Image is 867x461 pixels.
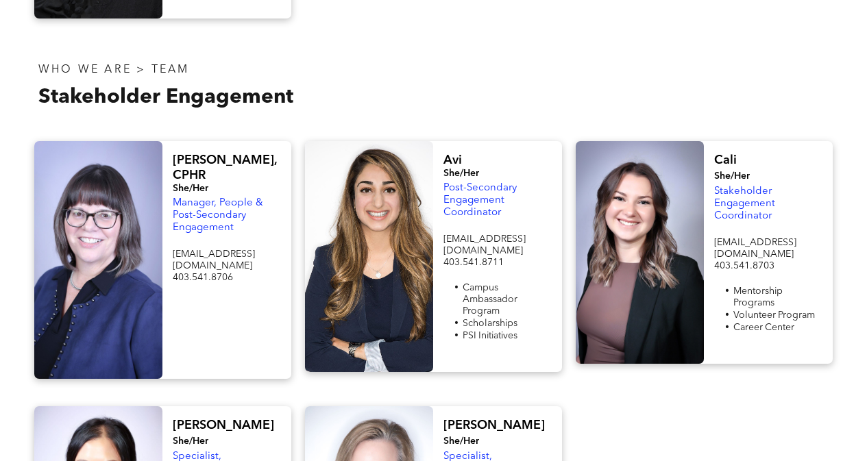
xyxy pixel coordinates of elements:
[173,419,274,432] span: [PERSON_NAME]
[173,436,208,446] span: She/Her
[173,184,208,193] span: She/Her
[38,87,293,108] span: Stakeholder Engagement
[173,154,277,182] span: [PERSON_NAME], CPHR
[733,323,794,332] span: Career Center
[714,238,796,259] span: [EMAIL_ADDRESS][DOMAIN_NAME]
[443,258,504,267] span: 403.541.8711
[173,273,233,282] span: 403.541.8706
[443,169,479,178] span: She/Her
[714,171,750,181] span: She/Her
[173,249,255,271] span: [EMAIL_ADDRESS][DOMAIN_NAME]
[463,319,517,328] span: Scholarships
[463,283,517,316] span: Campus Ambassador Program
[443,183,517,218] span: Post-Secondary Engagement Coordinator
[443,419,545,432] span: [PERSON_NAME]
[733,310,815,320] span: Volunteer Program
[38,64,189,75] span: WHO WE ARE > TEAM
[714,186,775,221] span: Stakeholder Engagement Coordinator
[714,154,737,166] span: Cali
[443,234,526,256] span: [EMAIL_ADDRESS][DOMAIN_NAME]
[463,331,517,340] span: PSI Initiatives
[443,154,462,166] span: Avi
[714,261,774,271] span: 403.541.8703
[173,198,263,233] span: Manager, People & Post-Secondary Engagement
[733,286,783,308] span: Mentorship Programs
[443,436,479,446] span: She/Her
